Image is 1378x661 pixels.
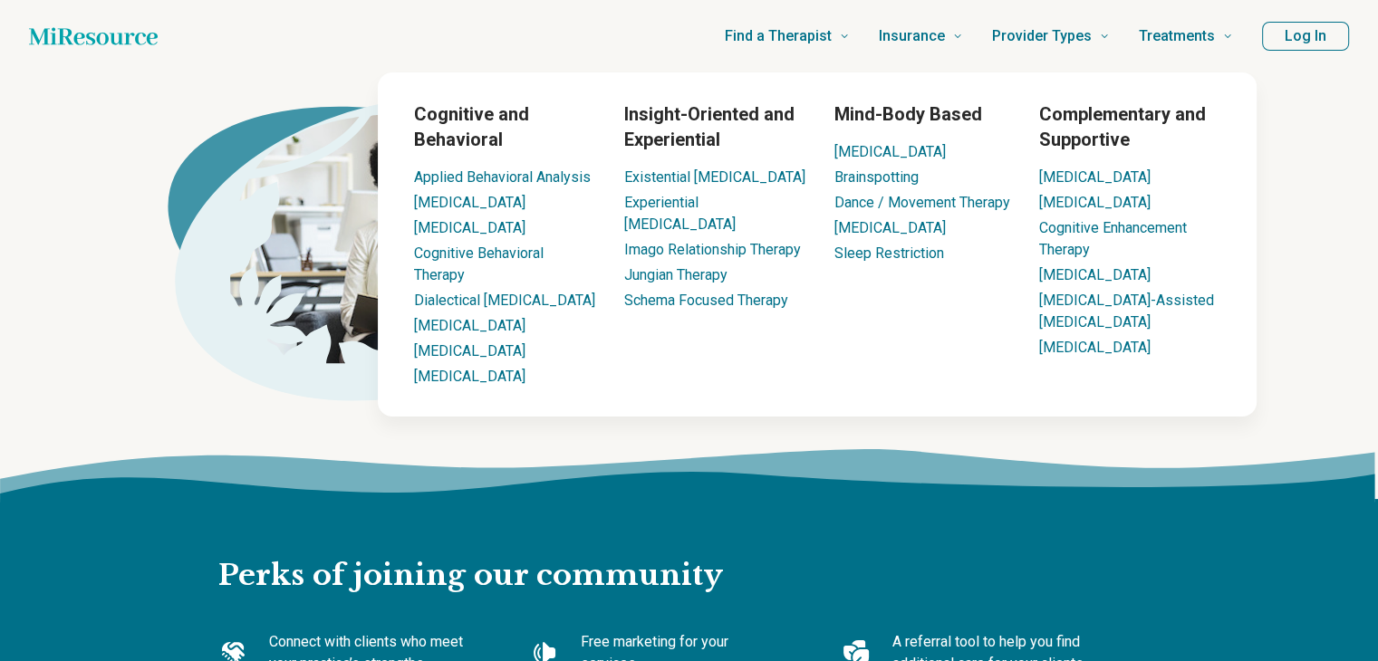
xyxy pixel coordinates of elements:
[725,24,832,49] span: Find a Therapist
[624,168,805,186] a: Existential [MEDICAL_DATA]
[29,18,158,54] a: Home page
[414,219,525,236] a: [MEDICAL_DATA]
[414,101,595,152] h3: Cognitive and Behavioral
[1039,101,1220,152] h3: Complementary and Supportive
[834,194,1010,211] a: Dance / Movement Therapy
[1039,266,1151,283] a: [MEDICAL_DATA]
[624,292,788,309] a: Schema Focused Therapy
[1039,339,1151,356] a: [MEDICAL_DATA]
[1139,24,1215,49] span: Treatments
[834,101,1010,127] h3: Mind-Body Based
[834,219,946,236] a: [MEDICAL_DATA]
[879,24,945,49] span: Insurance
[624,266,728,283] a: Jungian Therapy
[414,194,525,211] a: [MEDICAL_DATA]
[269,72,1365,417] div: Treatments
[414,368,525,385] a: [MEDICAL_DATA]
[414,244,544,283] a: Cognitive Behavioral Therapy
[624,241,801,258] a: Imago Relationship Therapy
[414,317,525,334] a: [MEDICAL_DATA]
[1039,168,1151,186] a: [MEDICAL_DATA]
[1039,292,1214,330] a: [MEDICAL_DATA]-Assisted [MEDICAL_DATA]
[624,194,736,233] a: Experiential [MEDICAL_DATA]
[992,24,1092,49] span: Provider Types
[624,101,805,152] h3: Insight-Oriented and Experiential
[834,168,919,186] a: Brainspotting
[1039,219,1187,258] a: Cognitive Enhancement Therapy
[834,244,944,262] a: Sleep Restriction
[1039,194,1151,211] a: [MEDICAL_DATA]
[1262,22,1349,51] button: Log In
[414,292,595,309] a: Dialectical [MEDICAL_DATA]
[834,143,946,160] a: [MEDICAL_DATA]
[218,499,1161,595] h2: Perks of joining our community
[414,168,591,186] a: Applied Behavioral Analysis
[414,342,525,359] a: [MEDICAL_DATA]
